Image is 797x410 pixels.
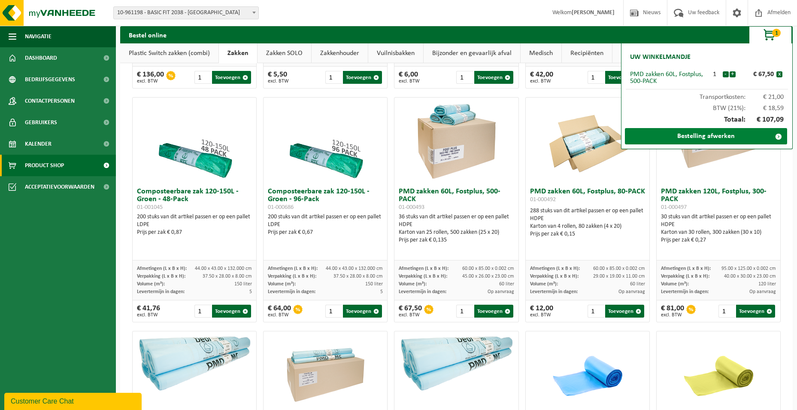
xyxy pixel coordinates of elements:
[343,71,382,84] button: Toevoegen
[268,79,289,84] span: excl. BTW
[626,48,695,67] h2: Uw winkelmandje
[424,43,520,63] a: Bijzonder en gevaarlijk afval
[413,98,499,184] img: 01-000493
[25,112,57,133] span: Gebruikers
[661,229,776,236] div: Karton van 30 rollen, 300 zakken (30 x 10)
[137,274,185,279] span: Verpakking (L x B x H):
[234,281,252,287] span: 150 liter
[380,289,383,294] span: 5
[605,305,644,318] button: Toevoegen
[137,213,252,236] div: 200 stuks van dit artikel passen er op een pallet
[562,43,612,63] a: Recipiënten
[456,71,473,84] input: 1
[721,266,776,271] span: 95.00 x 125.00 x 0.002 cm
[718,305,735,318] input: 1
[399,305,422,318] div: € 67,50
[326,266,383,271] span: 44.00 x 43.00 x 132.000 cm
[268,213,383,236] div: 200 stuks van dit artikel passen er op een pallet
[399,71,420,84] div: € 6,00
[661,188,776,211] h3: PMD zakken 120L, Fostplus, 300-PACK
[474,305,513,318] button: Toevoegen
[530,223,645,230] div: Karton van 4 rollen, 80 zakken (4 x 20)
[137,204,163,211] span: 01-001045
[137,305,160,318] div: € 41,76
[530,71,553,84] div: € 42,00
[343,305,382,318] button: Toevoegen
[530,230,645,238] div: Prijs per zak € 0,15
[661,274,709,279] span: Verpakking (L x B x H):
[137,312,160,318] span: excl. BTW
[776,71,782,77] button: x
[707,71,722,78] div: 1
[399,213,514,244] div: 36 stuks van dit artikel passen er op een pallet
[133,331,256,393] img: 01-000496
[399,312,422,318] span: excl. BTW
[661,289,709,294] span: Levertermijn in dagen:
[530,305,553,318] div: € 12,00
[258,43,311,63] a: Zakken SOLO
[462,274,514,279] span: 45.00 x 26.00 x 23.00 cm
[25,176,94,198] span: Acceptatievoorwaarden
[137,79,164,84] span: excl. BTW
[530,274,579,279] span: Verpakking (L x B x H):
[399,229,514,236] div: Karton van 25 rollen, 500 zakken (25 x 20)
[661,213,776,244] div: 30 stuks van dit artikel passen er op een pallet
[588,71,604,84] input: 1
[462,266,514,271] span: 60.00 x 85.00 x 0.002 cm
[312,43,368,63] a: Zakkenhouder
[399,79,420,84] span: excl. BTW
[661,266,711,271] span: Afmetingen (L x B x H):
[745,94,784,101] span: € 21,00
[137,229,252,236] div: Prijs per zak € 0,87
[530,188,645,205] h3: PMD zakken 60L, Fostplus, 80-PACK
[268,204,294,211] span: 01-000686
[137,281,165,287] span: Volume (m³):
[137,188,252,211] h3: Composteerbare zak 120-150L - Groen - 48-Pack
[268,71,289,84] div: € 5,50
[399,204,424,211] span: 01-000493
[194,305,211,318] input: 1
[772,29,781,37] span: 1
[530,281,558,287] span: Volume (m³):
[268,188,383,211] h3: Composteerbare zak 120-150L - Groen - 96-Pack
[723,71,729,77] button: -
[399,188,514,211] h3: PMD zakken 60L, Fostplus, 500-PACK
[730,71,736,77] button: +
[268,266,318,271] span: Afmetingen (L x B x H):
[488,289,514,294] span: Op aanvraag
[626,101,788,112] div: BTW (21%):
[399,274,447,279] span: Verpakking (L x B x H):
[399,266,449,271] span: Afmetingen (L x B x H):
[626,112,788,128] div: Totaal:
[630,281,645,287] span: 60 liter
[530,196,556,203] span: 01-000492
[114,7,258,19] span: 10-961198 - BASIC FIT 2038 - BRUSSEL
[268,289,315,294] span: Levertermijn in dagen:
[661,281,689,287] span: Volume (m³):
[282,98,368,184] img: 01-000686
[626,89,788,101] div: Transportkosten:
[212,305,251,318] button: Toevoegen
[499,281,514,287] span: 60 liter
[661,312,684,318] span: excl. BTW
[268,221,383,229] div: LDPE
[25,155,64,176] span: Product Shop
[456,305,473,318] input: 1
[530,312,553,318] span: excl. BTW
[738,71,776,78] div: € 67,50
[25,26,52,47] span: Navigatie
[25,69,75,90] span: Bedrijfsgegevens
[745,105,784,112] span: € 18,59
[530,207,645,238] div: 288 stuks van dit artikel passen er op een pallet
[399,221,514,229] div: HDPE
[749,289,776,294] span: Op aanvraag
[203,274,252,279] span: 37.50 x 28.00 x 8.00 cm
[521,43,561,63] a: Medisch
[399,289,446,294] span: Levertermijn in dagen:
[618,289,645,294] span: Op aanvraag
[120,43,218,63] a: Plastic Switch zakken (combi)
[152,98,237,184] img: 01-001045
[736,305,775,318] button: Toevoegen
[25,133,52,155] span: Kalender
